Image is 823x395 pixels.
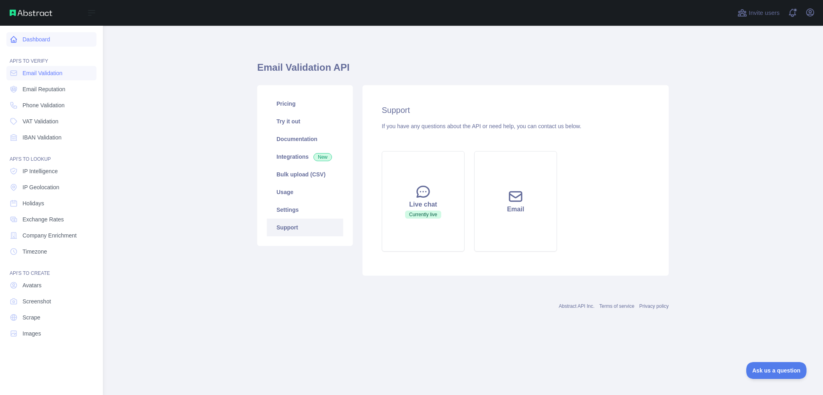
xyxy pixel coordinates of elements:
[6,66,96,80] a: Email Validation
[559,303,595,309] a: Abstract API Inc.
[267,130,343,148] a: Documentation
[749,8,780,18] span: Invite users
[23,69,62,77] span: Email Validation
[23,117,58,125] span: VAT Validation
[382,104,649,116] h2: Support
[6,326,96,341] a: Images
[382,151,465,252] button: Live chatCurrently live
[267,219,343,236] a: Support
[6,180,96,194] a: IP Geolocation
[267,95,343,113] a: Pricing
[6,228,96,243] a: Company Enrichment
[474,151,557,252] button: Email
[599,303,634,309] a: Terms of service
[6,98,96,113] a: Phone Validation
[313,153,332,161] span: New
[639,303,669,309] a: Privacy policy
[23,330,41,338] span: Images
[23,215,64,223] span: Exchange Rates
[23,85,66,93] span: Email Reputation
[392,200,454,209] div: Live chat
[6,114,96,129] a: VAT Validation
[6,212,96,227] a: Exchange Rates
[267,183,343,201] a: Usage
[6,244,96,259] a: Timezone
[6,260,96,276] div: API'S TO CREATE
[23,231,77,239] span: Company Enrichment
[23,248,47,256] span: Timezone
[6,164,96,178] a: IP Intelligence
[267,166,343,183] a: Bulk upload (CSV)
[6,196,96,211] a: Holidays
[6,130,96,145] a: IBAN Validation
[6,278,96,293] a: Avatars
[6,48,96,64] div: API'S TO VERIFY
[267,148,343,166] a: Integrations New
[382,122,649,130] div: If you have any questions about the API or need help, you can contact us below.
[405,211,441,219] span: Currently live
[23,297,51,305] span: Screenshot
[23,313,40,321] span: Scrape
[746,362,807,379] iframe: Toggle Customer Support
[23,183,59,191] span: IP Geolocation
[6,310,96,325] a: Scrape
[6,32,96,47] a: Dashboard
[257,61,669,80] h1: Email Validation API
[10,10,52,16] img: Abstract API
[484,205,547,214] div: Email
[6,82,96,96] a: Email Reputation
[23,133,61,141] span: IBAN Validation
[736,6,781,19] button: Invite users
[6,146,96,162] div: API'S TO LOOKUP
[23,101,65,109] span: Phone Validation
[267,201,343,219] a: Settings
[267,113,343,130] a: Try it out
[23,199,44,207] span: Holidays
[23,167,58,175] span: IP Intelligence
[6,294,96,309] a: Screenshot
[23,281,41,289] span: Avatars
